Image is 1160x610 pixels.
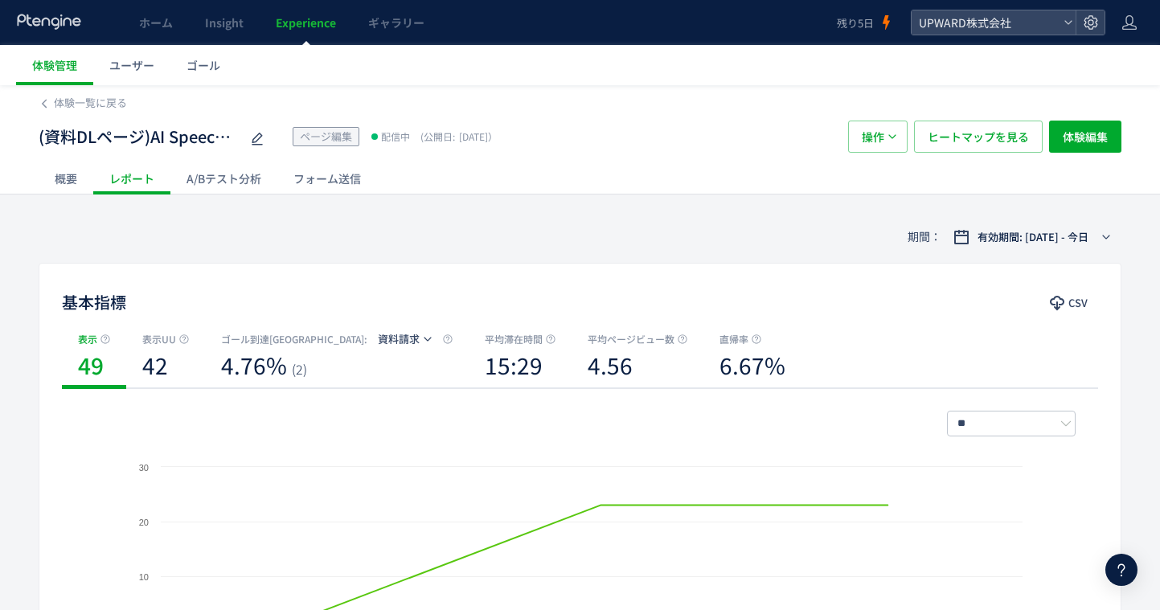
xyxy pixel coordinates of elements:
[139,572,149,582] text: 10
[142,349,168,381] b: 42
[78,331,97,347] span: 表示
[93,162,170,194] div: レポート
[54,95,127,110] span: 体験一覧に戻る
[142,331,176,347] span: 表示UU
[588,331,674,347] span: 平均ページビュー数
[848,121,908,153] button: 操作
[837,15,874,31] span: 残り5日
[914,121,1043,153] button: ヒートマップを見る
[276,14,336,31] span: Experience
[62,289,126,315] h2: 基本指標
[1063,121,1108,153] span: 体験編集
[719,349,785,381] b: 6.67%
[719,331,748,347] span: 直帰率
[300,129,352,144] span: ページ編集
[1068,290,1088,316] span: CSV
[416,129,498,143] span: [DATE]）
[364,331,367,347] span: :
[139,518,149,527] text: 20
[928,121,1029,153] span: ヒートマップを見る
[109,57,154,73] span: ユーザー
[32,57,77,73] span: 体験管理
[170,162,277,194] div: A/Bテスト分析
[420,129,455,143] span: (公開日:
[205,14,244,31] span: Insight
[277,162,377,194] div: フォーム送信
[78,349,104,381] b: 49
[187,57,220,73] span: ゴール
[292,359,307,379] span: (2)
[381,129,410,145] span: 配信中
[221,331,364,347] span: ゴール到達[GEOGRAPHIC_DATA]
[588,349,633,381] b: 4.56
[139,463,149,473] text: 30
[943,224,1121,250] button: 有効期間: [DATE] - 今日
[39,125,240,149] span: (資料DLページ)AI Speech DL資料の改善テスト
[378,331,420,346] span: 資料請求
[485,349,543,381] b: 15:29
[139,14,173,31] span: ホーム
[39,162,93,194] div: 概要
[1042,290,1098,316] button: CSV
[221,349,287,381] b: 4.76%
[908,223,941,250] span: 期間：
[368,14,424,31] span: ギャラリー
[485,331,543,347] span: 平均滞在時間
[367,326,440,352] button: 資料請求
[978,229,1088,245] span: 有効期間: [DATE] - 今日
[1049,121,1121,153] button: 体験編集
[862,121,884,153] span: 操作
[914,10,1057,35] span: UPWARD株式会社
